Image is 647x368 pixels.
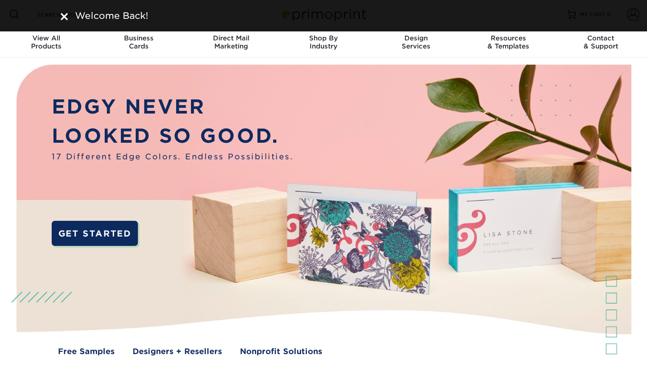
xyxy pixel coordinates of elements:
[52,221,137,246] a: GET STARTED
[185,29,277,57] a: Direct MailMarketing
[52,151,293,162] span: 17 Different Edge Colors. Endless Possibilities.
[370,29,462,57] a: DesignServices
[277,29,370,57] a: Shop ByIndustry
[185,34,277,42] span: Direct Mail
[185,34,277,50] div: Marketing
[554,34,647,42] span: Contact
[277,34,370,42] span: Shop By
[52,92,293,122] p: EDGY NEVER
[370,34,462,42] span: Design
[75,10,148,21] span: Welcome Back!
[370,34,462,50] div: Services
[93,29,185,57] a: BusinessCards
[462,34,555,50] div: & Templates
[462,29,555,57] a: Resources& Templates
[277,34,370,50] div: Industry
[52,122,293,151] p: LOOKED SO GOOD.
[240,346,322,357] a: Nonprofit Solutions
[93,34,185,42] span: Business
[58,346,115,357] a: Free Samples
[61,13,68,20] img: close
[133,346,222,357] a: Designers + Resellers
[554,29,647,57] a: Contact& Support
[554,34,647,50] div: & Support
[93,34,185,50] div: Cards
[462,34,555,42] span: Resources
